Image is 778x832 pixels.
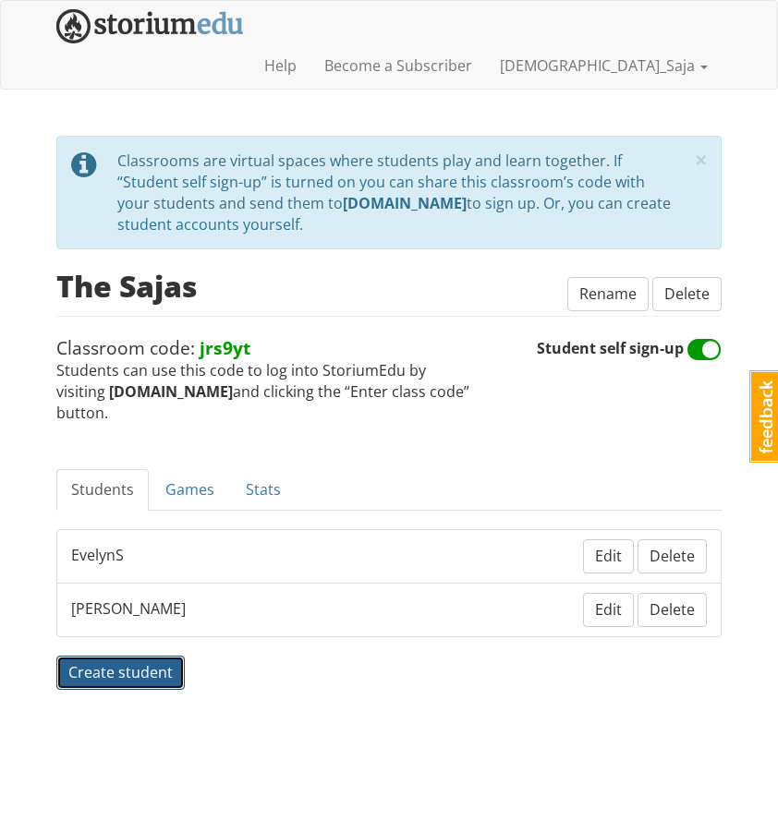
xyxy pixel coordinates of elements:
a: Games [151,469,229,511]
a: Become a Subscriber [310,42,486,89]
button: Create student [56,656,185,690]
div: Classrooms are virtual spaces where students play and learn together. If “Student self sign-up” i... [117,151,688,235]
button: Edit [583,539,634,573]
button: Delete [638,593,707,627]
span: Edit [595,546,622,566]
span: Students can use this code to log into StoriumEdu by visiting and clicking the “Enter class code”... [56,335,537,424]
span: EvelynS [71,545,124,566]
a: Stats [231,469,296,511]
h2: The Sajas [56,270,198,302]
span: Create student [68,662,173,682]
span: Delete [664,283,710,304]
span: Classroom code: [56,335,250,360]
button: Edit [583,593,634,627]
span: Rename [579,283,637,304]
span: Student self sign-up [537,339,722,359]
a: Help [250,42,310,89]
strong: [DOMAIN_NAME] [343,193,467,213]
button: Delete [638,539,707,573]
a: Students [56,469,149,511]
a: [DEMOGRAPHIC_DATA]_Saja [486,42,722,89]
span: Edit [595,599,622,620]
strong: jrs9yt [200,335,250,360]
span: × [695,144,708,175]
span: [PERSON_NAME] [71,598,186,620]
button: Delete [652,277,722,311]
span: Delete [650,546,695,566]
button: Rename [567,277,649,311]
img: StoriumEDU [56,9,244,43]
strong: [DOMAIN_NAME] [109,381,233,402]
span: Delete [650,599,695,620]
